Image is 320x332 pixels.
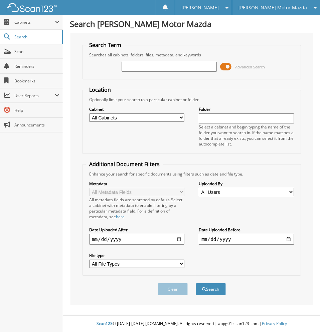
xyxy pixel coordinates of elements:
[86,97,297,102] div: Optionally limit your search to a particular cabinet or folder
[86,52,297,58] div: Searches all cabinets, folders, files, metadata, and keywords
[86,41,125,49] legend: Search Term
[14,93,55,98] span: User Reports
[199,234,294,245] input: end
[14,78,59,84] span: Bookmarks
[181,6,219,10] span: [PERSON_NAME]
[63,316,320,332] div: © [DATE]-[DATE] [DOMAIN_NAME]. All rights reserved | appg01-scan123-com |
[14,49,59,54] span: Scan
[70,18,313,29] h1: Search [PERSON_NAME] Motor Mazda
[14,122,59,128] span: Announcements
[238,6,307,10] span: [PERSON_NAME] Motor Mazda
[86,160,163,168] legend: Additional Document Filters
[199,227,294,233] label: Date Uploaded Before
[235,64,265,69] span: Advanced Search
[89,106,184,112] label: Cabinet
[86,86,114,93] legend: Location
[86,171,297,177] div: Enhance your search for specific documents using filters such as date and file type.
[89,234,184,245] input: start
[14,34,58,40] span: Search
[199,106,294,112] label: Folder
[89,253,184,258] label: File type
[97,321,113,326] span: Scan123
[14,63,59,69] span: Reminders
[89,197,184,220] div: All metadata fields are searched by default. Select a cabinet with metadata to enable filtering b...
[14,19,55,25] span: Cabinets
[116,214,125,220] a: here
[89,181,184,187] label: Metadata
[158,283,188,295] button: Clear
[199,181,294,187] label: Uploaded By
[89,227,184,233] label: Date Uploaded After
[262,321,287,326] a: Privacy Policy
[196,283,226,295] button: Search
[7,3,57,12] img: scan123-logo-white.svg
[14,107,59,113] span: Help
[199,124,294,147] div: Select a cabinet and begin typing the name of the folder you want to search in. If the name match...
